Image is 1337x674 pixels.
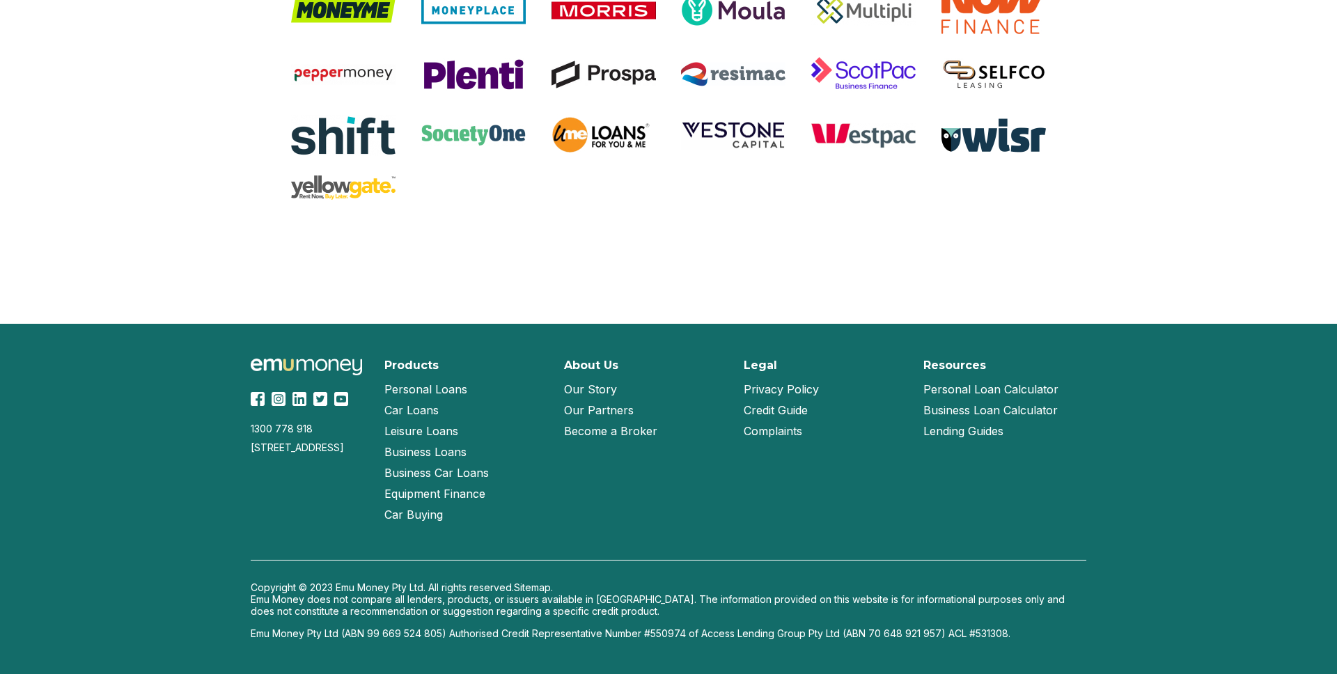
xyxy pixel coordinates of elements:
img: Instagram [272,392,286,406]
img: ScotPac [811,54,916,95]
img: Facebook [251,392,265,406]
img: Wisr [941,118,1046,152]
a: Equipment Finance [384,483,485,504]
div: 1300 778 918 [251,423,368,434]
img: Morris Finance [552,1,656,19]
img: UME Loans [552,114,656,156]
img: Resimac [681,62,785,86]
p: Copyright © 2023 Emu Money Pty Ltd. All rights reserved. [251,581,1086,593]
a: Personal Loans [384,379,467,400]
img: Shift [291,115,396,156]
img: Selfco [941,58,1046,90]
a: Business Loan Calculator [923,400,1058,421]
h2: Resources [923,359,986,372]
img: Vestone [681,120,785,150]
img: Westpac [811,123,916,148]
img: Twitter [313,392,327,406]
a: Car Loans [384,400,439,421]
a: Personal Loan Calculator [923,379,1058,400]
img: SocietyOne [421,125,526,146]
img: Yellow Gate [291,175,396,200]
img: Prospa [552,61,656,88]
div: [STREET_ADDRESS] [251,441,368,453]
a: Lending Guides [923,421,1003,441]
p: Emu Money Pty Ltd (ABN 99 669 524 805) Authorised Credit Representative Number #550974 of Access ... [251,627,1086,639]
img: Plenti [421,58,526,91]
a: Privacy Policy [744,379,819,400]
a: Our Story [564,379,617,400]
h2: About Us [564,359,618,372]
img: Emu Money [251,359,362,376]
img: YouTube [334,392,348,406]
h2: Legal [744,359,777,372]
img: Pepper Money [291,64,396,85]
img: LinkedIn [292,392,306,406]
p: Emu Money does not compare all lenders, products, or issuers available in [GEOGRAPHIC_DATA]. The ... [251,593,1086,617]
a: Sitemap. [514,581,553,593]
a: Business Car Loans [384,462,489,483]
a: Leisure Loans [384,421,458,441]
a: Complaints [744,421,802,441]
a: Our Partners [564,400,634,421]
a: Car Buying [384,504,443,525]
h2: Products [384,359,439,372]
a: Become a Broker [564,421,657,441]
a: Business Loans [384,441,467,462]
a: Credit Guide [744,400,808,421]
